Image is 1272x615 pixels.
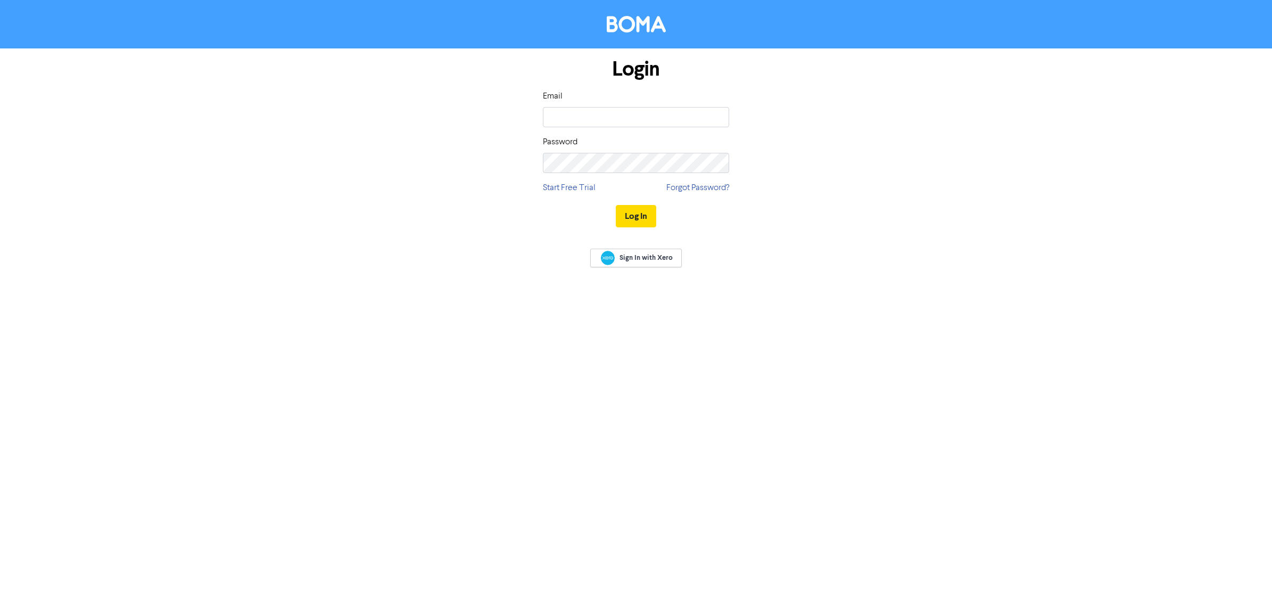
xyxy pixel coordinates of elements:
img: BOMA Logo [607,16,666,32]
label: Password [543,136,577,149]
h1: Login [543,57,729,81]
a: Sign In with Xero [590,249,682,267]
a: Start Free Trial [543,182,596,194]
img: Xero logo [601,251,615,265]
span: Sign In with Xero [620,253,673,263]
label: Email [543,90,563,103]
button: Log In [616,205,656,227]
a: Forgot Password? [666,182,729,194]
